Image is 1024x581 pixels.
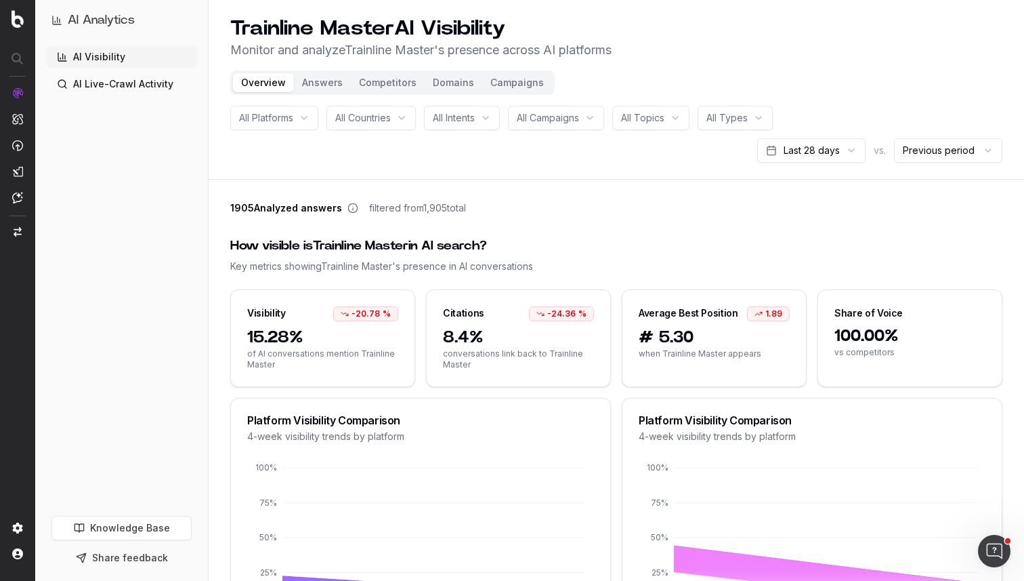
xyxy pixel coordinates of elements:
img: Botify logo [12,10,24,28]
div: How visible is Trainline Master in AI search? [230,237,1002,256]
span: All Topics [621,111,664,125]
div: 1.89 [747,306,790,321]
button: Answers [294,73,351,92]
img: My account [12,548,23,559]
h1: AI Analytics [68,11,135,30]
h1: Trainline Master AI Visibility [230,16,612,41]
div: Average Best Position [639,306,738,320]
div: -24.36 [529,306,594,321]
tspan: 50% [259,532,277,542]
button: Share feedback [51,546,192,570]
button: Competitors [351,73,425,92]
tspan: 100% [255,462,277,473]
span: 8.4% [443,327,594,348]
span: All Intents [433,111,475,125]
tspan: 50% [651,532,668,542]
button: Overview [233,73,294,92]
span: 100.00% [834,325,985,347]
a: Knowledge Base [51,516,192,540]
span: when Trainline Master appears [639,348,790,359]
img: Setting [12,523,23,534]
tspan: 100% [647,462,668,473]
a: AI Live-Crawl Activity [46,73,197,95]
span: vs. [874,144,886,157]
tspan: 25% [260,567,277,578]
img: Studio [12,166,23,177]
div: -20.78 [333,306,398,321]
span: 15.28% [247,327,398,348]
img: Switch project [14,227,22,237]
div: 4-week visibility trends by platform [247,430,594,443]
div: Share of Voice [834,306,903,320]
div: Key metrics showing Trainline Master 's presence in AI conversations [230,260,1002,273]
img: Intelligence [12,113,23,125]
span: vs competitors [834,347,985,358]
img: Assist [12,192,23,203]
span: # 5.30 [639,327,790,348]
div: Visibility [247,306,286,320]
div: Platform Visibility Comparison [247,415,594,426]
span: All Campaigns [517,111,579,125]
p: Monitor and analyze Trainline Master 's presence across AI platforms [230,41,612,60]
span: % [383,308,391,319]
button: Campaigns [482,73,552,92]
span: All Platforms [239,111,293,125]
button: AI Analytics [51,11,192,30]
span: of AI conversations mention Trainline Master [247,348,398,370]
img: Activation [12,140,23,151]
iframe: Intercom live chat [978,535,1010,567]
tspan: 25% [652,567,668,578]
span: 1905 Analyzed answers [230,201,342,215]
button: Domains [425,73,482,92]
span: All Countries [335,111,391,125]
span: % [578,308,586,319]
tspan: 75% [259,498,277,508]
div: Platform Visibility Comparison [639,415,985,426]
span: filtered from 1,905 total [369,201,466,215]
div: 4-week visibility trends by platform [639,430,985,443]
span: conversations link back to Trainline Master [443,348,594,370]
a: AI Visibility [46,46,197,68]
img: Analytics [12,87,23,98]
div: Citations [443,306,484,320]
tspan: 75% [651,498,668,508]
